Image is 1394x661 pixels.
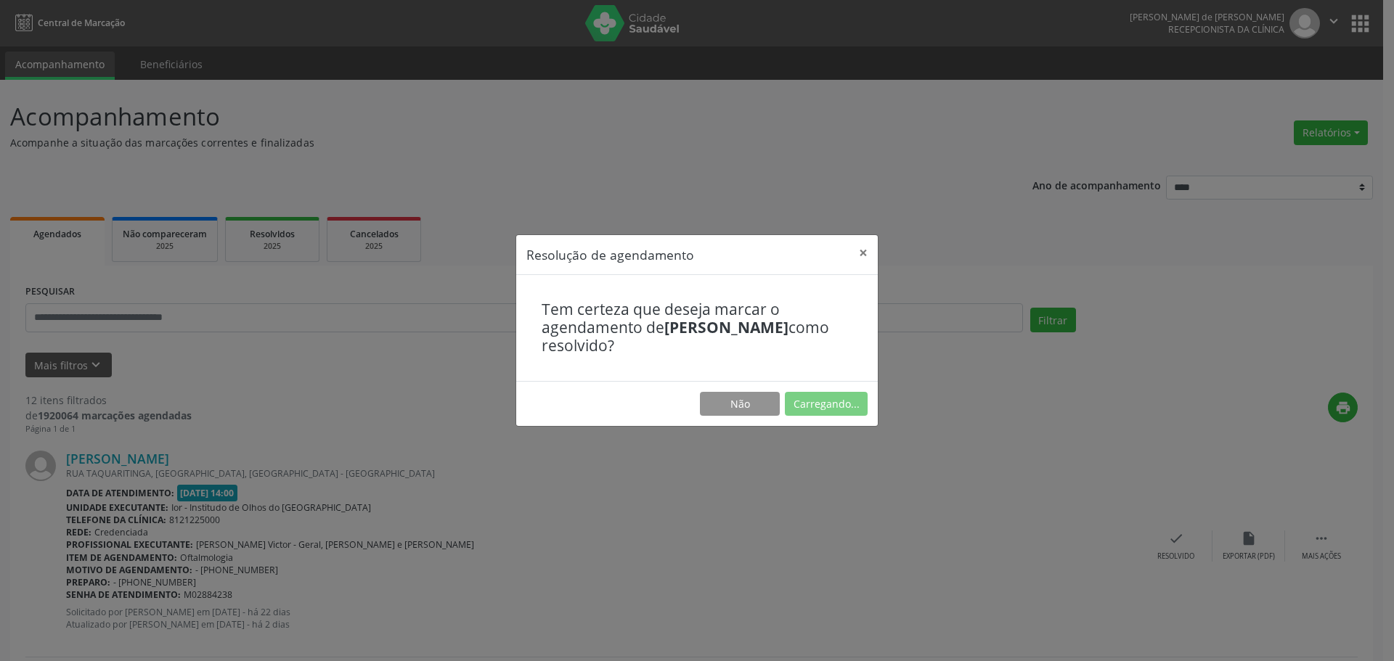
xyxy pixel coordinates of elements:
[664,317,788,337] b: [PERSON_NAME]
[526,245,694,264] h5: Resolução de agendamento
[542,300,852,356] h4: Tem certeza que deseja marcar o agendamento de como resolvido?
[849,235,878,271] button: Close
[785,392,868,416] button: Carregando...
[700,392,780,416] button: Não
